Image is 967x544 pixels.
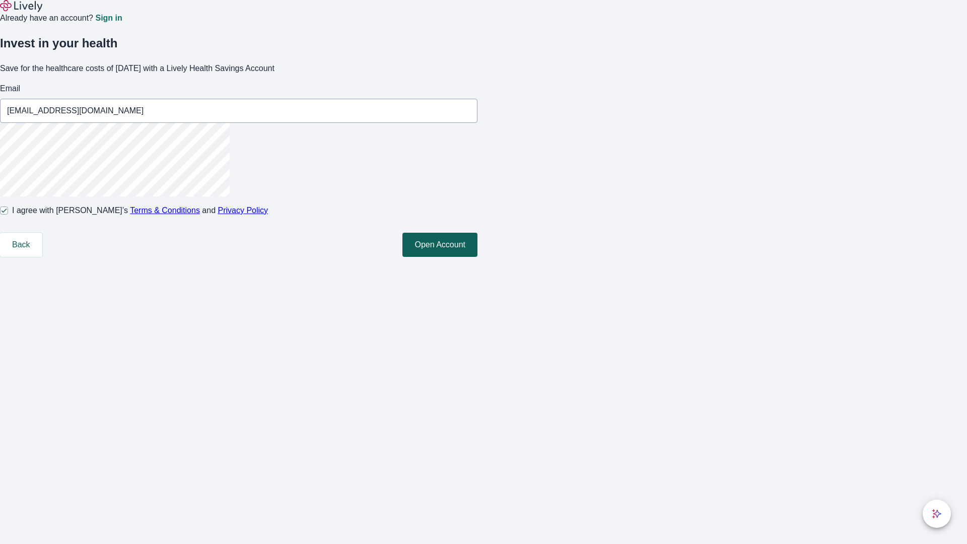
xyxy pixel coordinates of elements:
svg: Lively AI Assistant [932,509,942,519]
span: I agree with [PERSON_NAME]’s and [12,205,268,217]
a: Privacy Policy [218,206,268,215]
a: Sign in [95,14,122,22]
a: Terms & Conditions [130,206,200,215]
button: Open Account [402,233,477,257]
button: chat [923,500,951,528]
